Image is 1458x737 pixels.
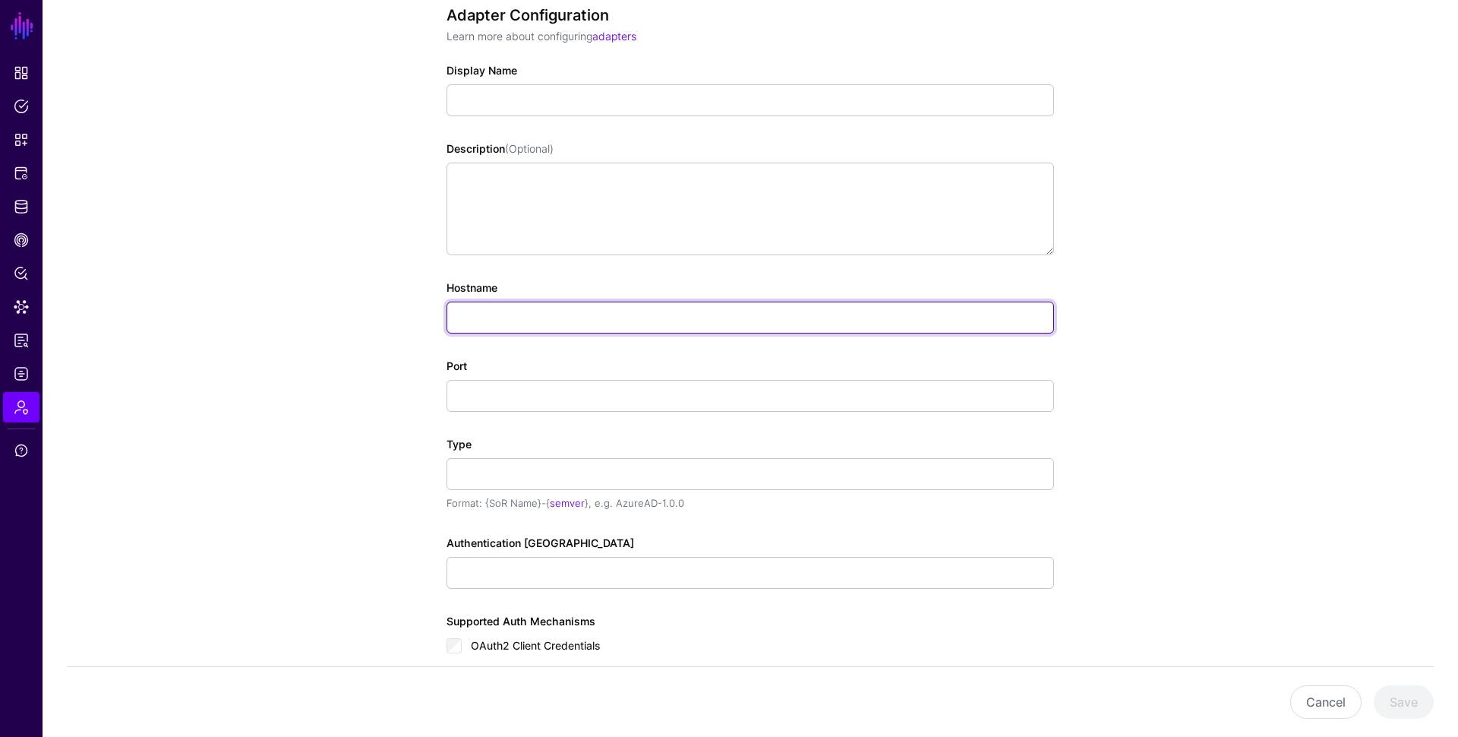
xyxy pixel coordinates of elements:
[14,366,29,381] span: Logs
[447,535,634,551] label: Authentication [GEOGRAPHIC_DATA]
[14,166,29,181] span: Protected Systems
[3,359,39,389] a: Logs
[14,299,29,315] span: Data Lens
[447,62,517,78] label: Display Name
[447,28,1054,44] p: Learn more about configuring
[14,199,29,214] span: Identity Data Fabric
[14,266,29,281] span: Policy Lens
[471,639,600,652] span: OAuth2 Client Credentials
[505,142,554,155] span: (Optional)
[447,141,554,157] label: Description
[1290,685,1362,719] button: Cancel
[447,613,595,629] label: Supported Auth Mechanisms
[14,333,29,348] span: Reports
[3,91,39,122] a: Policies
[3,392,39,422] a: Admin
[550,497,585,509] a: semver
[3,258,39,289] a: Policy Lens
[592,30,636,43] a: adapters
[447,358,467,374] label: Port
[3,225,39,255] a: CAEP Hub
[3,58,39,88] a: Dashboard
[3,292,39,322] a: Data Lens
[447,436,472,452] label: Type
[447,280,497,296] label: Hostname
[9,9,35,43] a: SGNL
[3,325,39,356] a: Reports
[14,232,29,248] span: CAEP Hub
[14,65,29,81] span: Dashboard
[447,6,1054,24] h3: Adapter Configuration
[3,125,39,155] a: Snippets
[14,400,29,415] span: Admin
[14,443,29,458] span: Support
[14,132,29,147] span: Snippets
[14,99,29,114] span: Policies
[447,496,1054,511] div: Format: {SoR Name}-{ }, e.g. AzureAD-1.0.0
[3,158,39,188] a: Protected Systems
[3,191,39,222] a: Identity Data Fabric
